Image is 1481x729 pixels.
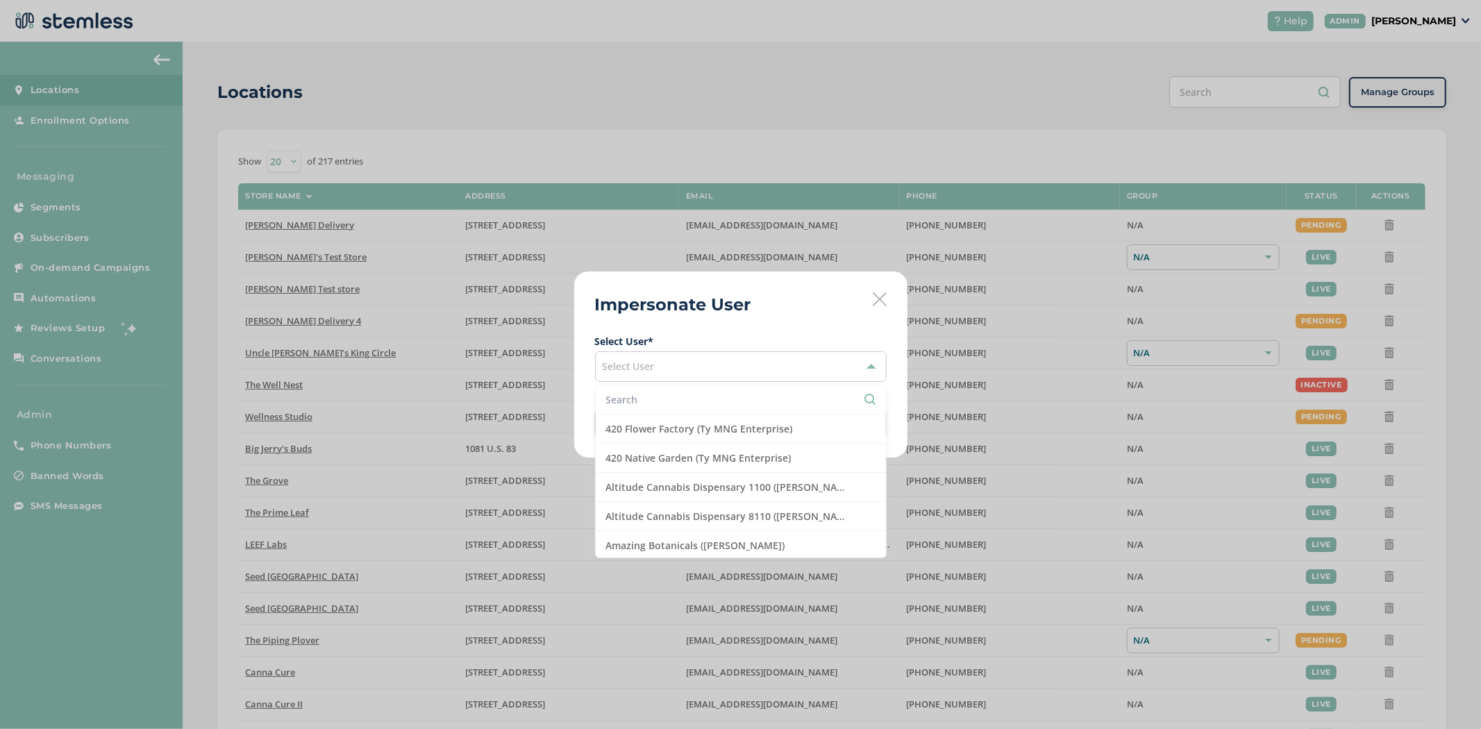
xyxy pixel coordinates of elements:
li: 420 Flower Factory (Ty MNG Enterprise) [596,414,886,444]
h2: Impersonate User [595,292,751,317]
iframe: Chat Widget [1412,662,1481,729]
span: Select User [603,360,655,373]
input: Search [606,392,876,407]
li: 420 Native Garden (Ty MNG Enterprise) [596,444,886,473]
li: Altitude Cannabis Dispensary 8110 ([PERSON_NAME]) [596,502,886,531]
li: Amazing Botanicals ([PERSON_NAME]) [596,531,886,560]
li: Altitude Cannabis Dispensary 1100 ([PERSON_NAME]) [596,473,886,502]
label: Select User [595,334,887,349]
